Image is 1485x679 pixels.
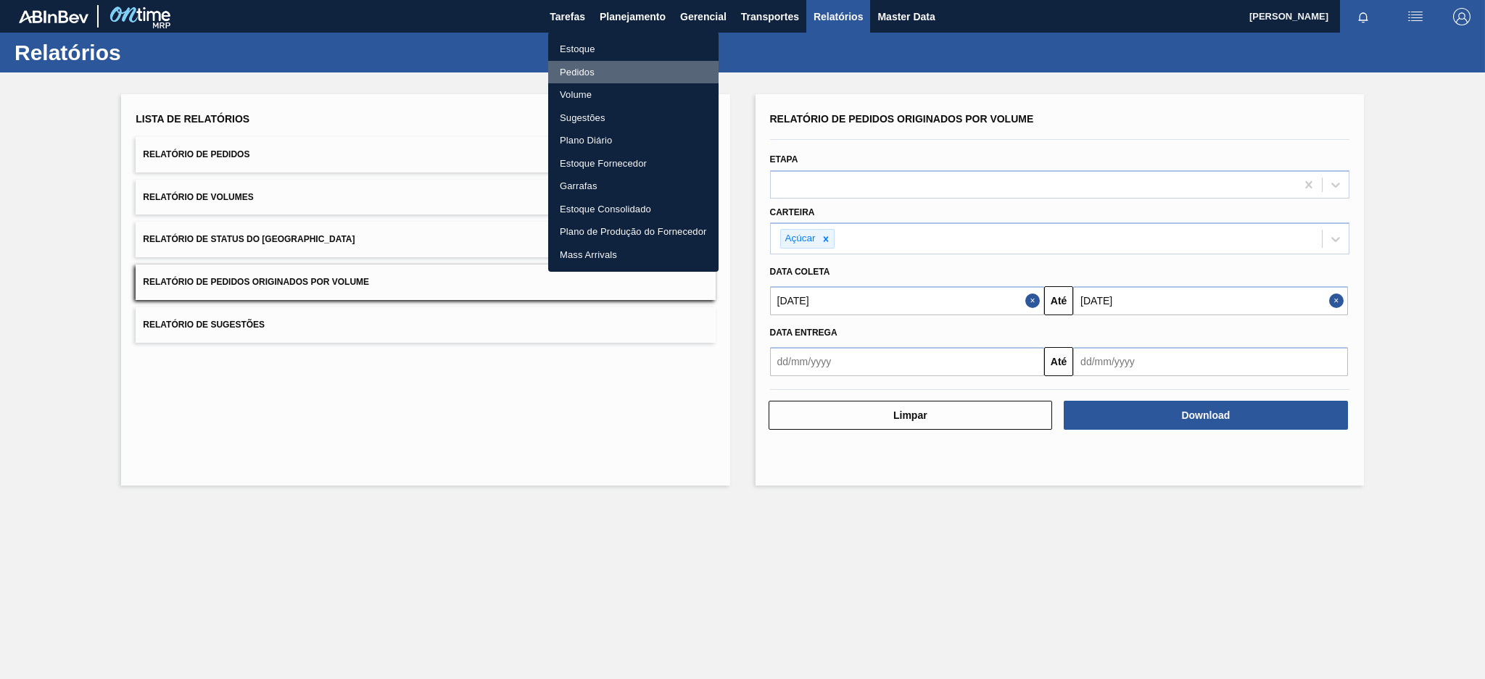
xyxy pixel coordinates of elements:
[548,243,719,267] a: Mass Arrivals
[548,198,719,221] a: Estoque Consolidado
[548,220,719,243] a: Plano de Produção do Fornecedor
[548,38,719,61] a: Estoque
[548,107,719,130] a: Sugestões
[548,175,719,198] a: Garrafas
[548,61,719,84] a: Pedidos
[548,129,719,152] a: Plano Diário
[548,152,719,175] a: Estoque Fornecedor
[548,83,719,107] a: Volume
